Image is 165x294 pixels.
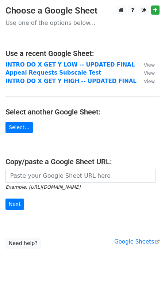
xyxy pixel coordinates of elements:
input: Paste your Google Sheet URL here [5,169,156,183]
h4: Use a recent Google Sheet: [5,49,160,58]
input: Next [5,199,24,210]
a: View [137,61,155,68]
small: Example: [URL][DOMAIN_NAME] [5,184,80,190]
small: View [144,70,155,76]
a: INTRO DO X GET Y LOW -- UPDATED FINAL [5,61,135,68]
a: View [137,69,155,76]
small: View [144,62,155,68]
a: Select... [5,122,33,133]
p: Use one of the options below... [5,19,160,27]
a: View [137,78,155,84]
a: INTRO DO X GET Y HIGH -- UPDATED FINAL [5,78,137,84]
h4: Copy/paste a Google Sheet URL: [5,157,160,166]
h3: Choose a Google Sheet [5,5,160,16]
a: Google Sheets [114,238,160,245]
small: View [144,79,155,84]
a: Appeal Requests Subscale Test [5,69,101,76]
h4: Select another Google Sheet: [5,108,160,116]
a: Need help? [5,238,41,249]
